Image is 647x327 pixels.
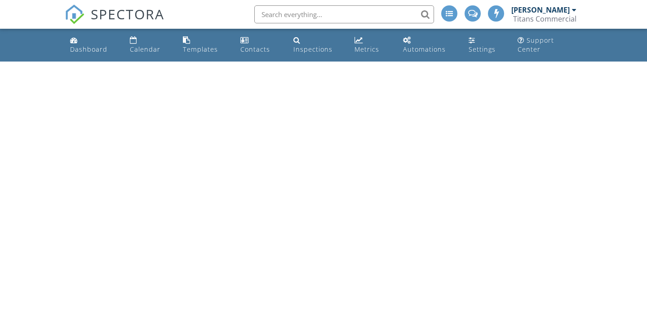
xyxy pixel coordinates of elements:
a: Templates [179,32,230,58]
input: Search everything... [254,5,434,23]
div: Dashboard [70,45,107,53]
div: Settings [469,45,496,53]
img: The Best Home Inspection Software - Spectora [65,4,84,24]
span: SPECTORA [91,4,164,23]
a: Dashboard [66,32,119,58]
div: Inspections [293,45,332,53]
a: Settings [465,32,507,58]
a: Contacts [237,32,283,58]
a: Support Center [514,32,581,58]
a: Automations (Advanced) [399,32,458,58]
a: Inspections [290,32,344,58]
div: Metrics [355,45,379,53]
div: Support Center [518,36,554,53]
a: Metrics [351,32,392,58]
div: [PERSON_NAME] [511,5,570,14]
a: SPECTORA [65,12,164,31]
div: Automations [403,45,446,53]
div: Titans Commercial [513,14,576,23]
div: Contacts [240,45,270,53]
a: Calendar [126,32,172,58]
div: Templates [183,45,218,53]
div: Calendar [130,45,160,53]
